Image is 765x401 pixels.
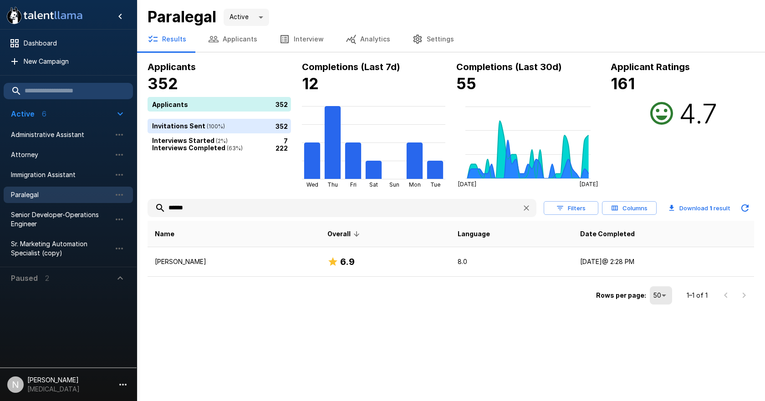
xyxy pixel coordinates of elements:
p: 352 [275,99,288,109]
button: Results [137,26,197,52]
button: Settings [401,26,465,52]
span: ( 63 %) [225,145,243,152]
div: Active [224,9,269,26]
td: [DATE] @ 2:28 PM [573,247,754,277]
span: Name [155,228,174,239]
b: Applicant Ratings [611,61,690,72]
p: 1–1 of 1 [687,291,708,300]
b: 352 [148,74,178,93]
p: 8.0 [458,257,566,266]
tspan: Thu [327,181,338,188]
b: 55 [456,74,476,93]
p: Rows per page: [596,291,646,300]
button: Columns [602,201,657,215]
tspan: [DATE] [580,181,598,188]
span: Language [458,228,490,239]
p: Interviews Completed [152,143,243,153]
button: Filters [544,201,598,215]
div: 50 [650,286,672,305]
p: 352 [275,121,288,131]
h2: 4.7 [679,97,717,130]
span: ( 2 %) [214,137,228,144]
tspan: Sat [369,181,378,188]
tspan: Mon [409,181,421,188]
b: Completions (Last 7d) [302,61,400,72]
b: 12 [302,74,319,93]
b: 1 [709,204,712,212]
p: 7 [284,136,288,145]
b: Completions (Last 30d) [456,61,562,72]
button: Updated Today - 11:03 AM [736,199,754,217]
tspan: Fri [350,181,357,188]
button: Analytics [335,26,401,52]
button: Applicants [197,26,268,52]
p: Interviews Started [152,136,228,146]
tspan: Tue [430,181,440,188]
button: Download 1 result [665,199,734,217]
button: Interview [268,26,335,52]
h6: 6.9 [340,254,355,269]
p: [PERSON_NAME] [155,257,313,266]
p: 222 [275,143,288,152]
tspan: [DATE] [458,181,476,188]
span: Overall [327,228,362,239]
span: Date Completed [580,228,635,239]
b: Applicants [148,61,196,72]
b: 161 [611,74,635,93]
tspan: Wed [306,181,318,188]
tspan: Sun [389,181,399,188]
b: Paralegal [148,7,216,26]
